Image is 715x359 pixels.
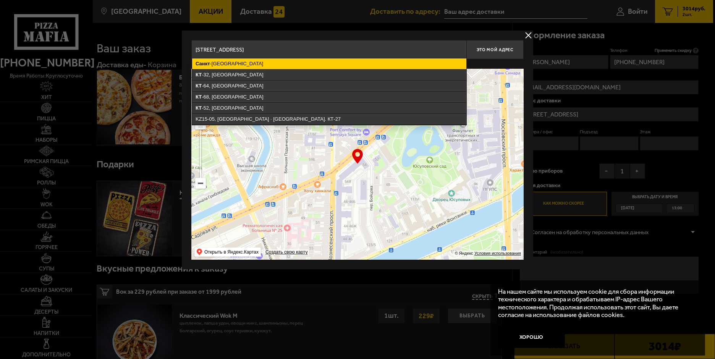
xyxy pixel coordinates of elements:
input: Введите адрес доставки [191,40,466,59]
ymaps: КТ [196,72,202,78]
ymaps: -64, [GEOGRAPHIC_DATA] [192,81,466,91]
p: На нашем сайте мы используем cookie для сбора информации технического характера и обрабатываем IP... [498,288,693,319]
button: Это мой адрес [466,40,524,59]
span: Это мой адрес [477,47,513,52]
ymaps: КТ [196,94,202,100]
button: Хорошо [498,326,565,348]
a: Условия использования [474,251,521,256]
ymaps: Открыть в Яндекс.Картах [194,247,261,257]
p: Укажите дом на карте или в поле ввода [191,61,299,67]
ymaps: -68, [GEOGRAPHIC_DATA] [192,92,466,102]
ymaps: КТ [196,105,202,111]
button: delivery type [524,31,533,40]
ymaps: KZ15-05, [GEOGRAPHIC_DATA] · [GEOGRAPHIC_DATA]. КТ-27 [192,114,466,125]
ymaps: КТ [196,83,202,89]
ymaps: -[GEOGRAPHIC_DATA] [192,58,466,69]
ymaps: © Яндекс [455,251,473,256]
ymaps: Открыть в Яндекс.Картах [204,247,259,257]
a: Создать свою карту [264,249,309,255]
ymaps: -52, [GEOGRAPHIC_DATA] [192,103,466,113]
ymaps: -32, [GEOGRAPHIC_DATA] [192,70,466,80]
ymaps: Санкт [196,61,210,66]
